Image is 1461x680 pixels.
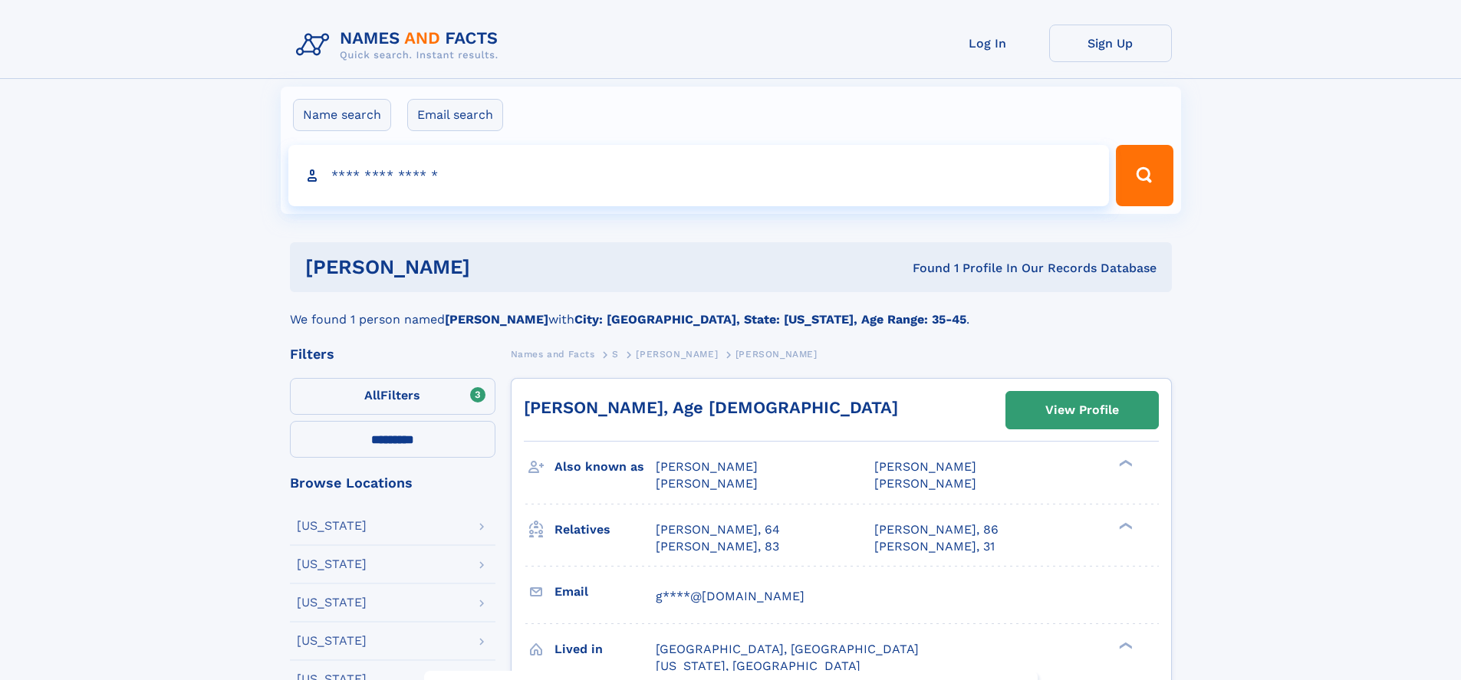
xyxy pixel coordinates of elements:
[656,642,919,656] span: [GEOGRAPHIC_DATA], [GEOGRAPHIC_DATA]
[364,388,380,402] span: All
[636,349,718,360] span: [PERSON_NAME]
[554,454,656,480] h3: Also known as
[1115,521,1134,531] div: ❯
[874,476,976,491] span: [PERSON_NAME]
[656,521,780,538] a: [PERSON_NAME], 64
[612,349,619,360] span: S
[874,538,995,555] a: [PERSON_NAME], 31
[554,636,656,662] h3: Lived in
[297,596,367,609] div: [US_STATE]
[305,258,692,277] h1: [PERSON_NAME]
[636,344,718,363] a: [PERSON_NAME]
[524,398,898,417] a: [PERSON_NAME], Age [DEMOGRAPHIC_DATA]
[1115,458,1134,468] div: ❯
[612,344,619,363] a: S
[1115,640,1134,650] div: ❯
[288,145,1110,206] input: search input
[554,579,656,605] h3: Email
[1049,25,1172,62] a: Sign Up
[297,520,367,532] div: [US_STATE]
[407,99,503,131] label: Email search
[874,459,976,474] span: [PERSON_NAME]
[1045,393,1119,428] div: View Profile
[1116,145,1173,206] button: Search Button
[290,292,1172,329] div: We found 1 person named with .
[1006,392,1158,429] a: View Profile
[445,312,548,327] b: [PERSON_NAME]
[691,260,1157,277] div: Found 1 Profile In Our Records Database
[656,476,758,491] span: [PERSON_NAME]
[574,312,966,327] b: City: [GEOGRAPHIC_DATA], State: [US_STATE], Age Range: 35-45
[511,344,595,363] a: Names and Facts
[735,349,818,360] span: [PERSON_NAME]
[874,521,999,538] a: [PERSON_NAME], 86
[926,25,1049,62] a: Log In
[656,659,860,673] span: [US_STATE], [GEOGRAPHIC_DATA]
[297,635,367,647] div: [US_STATE]
[290,25,511,66] img: Logo Names and Facts
[293,99,391,131] label: Name search
[290,476,495,490] div: Browse Locations
[656,538,779,555] a: [PERSON_NAME], 83
[290,347,495,361] div: Filters
[656,459,758,474] span: [PERSON_NAME]
[297,558,367,570] div: [US_STATE]
[290,378,495,415] label: Filters
[554,517,656,543] h3: Relatives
